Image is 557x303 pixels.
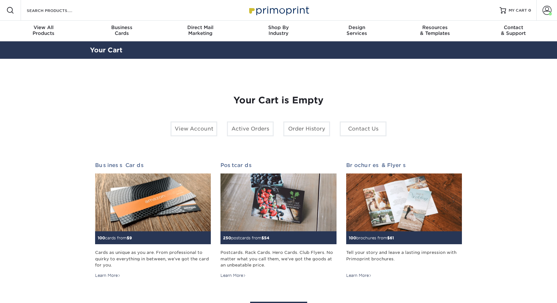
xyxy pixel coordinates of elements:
a: Active Orders [227,121,274,136]
span: Resources [396,25,474,30]
div: Learn More [220,273,246,278]
a: Postcards 250postcards from$54 Postcards. Rack Cards. Hero Cards. Club Flyers. No matter what you... [220,162,336,278]
a: Brochures & Flyers 100brochures from$61 Tell your story and leave a lasting impression with Primo... [346,162,462,278]
span: MY CART [509,8,527,13]
span: $ [387,235,390,240]
span: 0 [528,8,531,13]
span: 61 [390,235,394,240]
span: Business [83,25,161,30]
div: Learn More [346,273,372,278]
input: SEARCH PRODUCTS..... [26,6,89,14]
div: Industry [239,25,318,36]
a: Contact Us [340,121,386,136]
span: 250 [223,235,231,240]
div: Tell your story and leave a lasting impression with Primoprint brochures. [346,249,462,268]
div: Products [5,25,83,36]
img: Primoprint [246,3,311,17]
a: Shop ByIndustry [239,21,318,41]
span: 54 [264,235,269,240]
span: Contact [474,25,552,30]
h1: Your Cart is Empty [95,95,462,106]
small: cards from [98,235,132,240]
span: 100 [349,235,356,240]
span: $ [261,235,264,240]
a: View Account [171,121,217,136]
div: & Templates [396,25,474,36]
span: Shop By [239,25,318,30]
img: Business Cards [95,173,211,232]
span: 9 [129,235,132,240]
a: Direct MailMarketing [161,21,239,41]
div: Postcards. Rack Cards. Hero Cards. Club Flyers. No matter what you call them, we've got the goods... [220,249,336,268]
div: Cards [83,25,161,36]
h2: Postcards [220,162,336,168]
span: Direct Mail [161,25,239,30]
span: View All [5,25,83,30]
span: $ [127,235,129,240]
a: DesignServices [318,21,396,41]
div: Cards as unique as you are. From professional to quirky to everything in between, we've got the c... [95,249,211,268]
div: Learn More [95,273,121,278]
small: postcards from [223,235,269,240]
a: View AllProducts [5,21,83,41]
h2: Brochures & Flyers [346,162,462,168]
a: Business Cards 100cards from$9 Cards as unique as you are. From professional to quirky to everyth... [95,162,211,278]
img: Brochures & Flyers [346,173,462,232]
span: 100 [98,235,105,240]
div: Services [318,25,396,36]
h2: Business Cards [95,162,211,168]
div: Marketing [161,25,239,36]
small: brochures from [349,235,394,240]
a: Resources& Templates [396,21,474,41]
a: Contact& Support [474,21,552,41]
a: BusinessCards [83,21,161,41]
span: Design [318,25,396,30]
div: & Support [474,25,552,36]
a: Your Cart [90,46,122,54]
img: Postcards [220,173,336,232]
a: Order History [283,121,330,136]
